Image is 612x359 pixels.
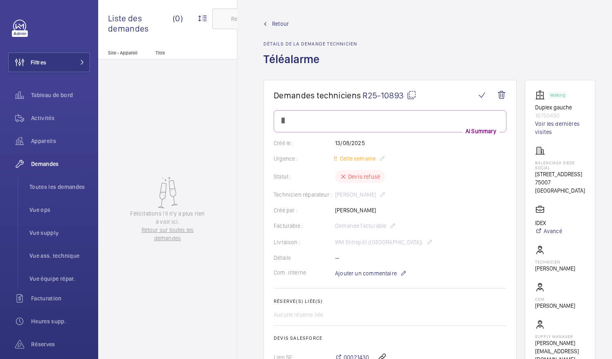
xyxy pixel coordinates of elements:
[29,206,90,214] span: Vue ops
[535,297,575,302] p: CSM
[155,50,209,56] p: Titre
[535,334,585,339] p: Supply manager
[535,227,562,235] a: Avancé
[29,252,90,260] span: Vue ass. technique
[29,229,90,237] span: Vue supply
[362,90,416,100] span: R25-10893
[129,226,206,242] a: Retour sur toutes les demandes
[8,52,90,72] button: Filtres
[535,160,585,170] p: Balenciaga siège social
[98,50,152,56] p: Site - Appareil
[212,9,344,29] input: Recherche par numéro de demande ou devis
[535,264,575,273] p: [PERSON_NAME]
[535,259,575,264] p: Technicien
[31,294,90,302] span: Facturation
[31,160,90,168] span: Demandes
[31,317,90,325] span: Heures supp.
[335,269,397,277] span: Ajouter un commentaire
[535,111,585,120] p: 16750490
[535,90,548,100] img: elevator.svg
[535,120,585,136] a: Voir les dernières visites
[274,90,361,100] span: Demandes techniciens
[535,170,585,178] p: [STREET_ADDRESS]
[274,335,506,341] h2: Devis Salesforce
[31,58,46,66] span: Filtres
[29,275,90,283] span: Vue équipe répar.
[31,91,90,99] span: Tableau de bord
[31,114,90,122] span: Activités
[535,178,585,195] p: 75007 [GEOGRAPHIC_DATA]
[274,298,506,304] h2: Réserve(s) liée(s)
[535,103,585,111] p: Duplex gauche
[263,41,357,47] h2: Détails de la demande technicien
[272,20,289,28] span: Retour
[29,183,90,191] span: Toutes les demandes
[31,137,90,145] span: Appareils
[108,13,173,34] span: Liste des demandes
[263,52,357,80] h1: Téléalarme
[535,302,575,310] p: [PERSON_NAME]
[462,127,500,135] p: AI Summary
[129,209,206,226] p: Félicitations ! Il n'y a plus rien à voir ici.
[535,219,562,227] p: IDEX
[31,340,90,348] span: Réserves
[550,94,565,97] p: Working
